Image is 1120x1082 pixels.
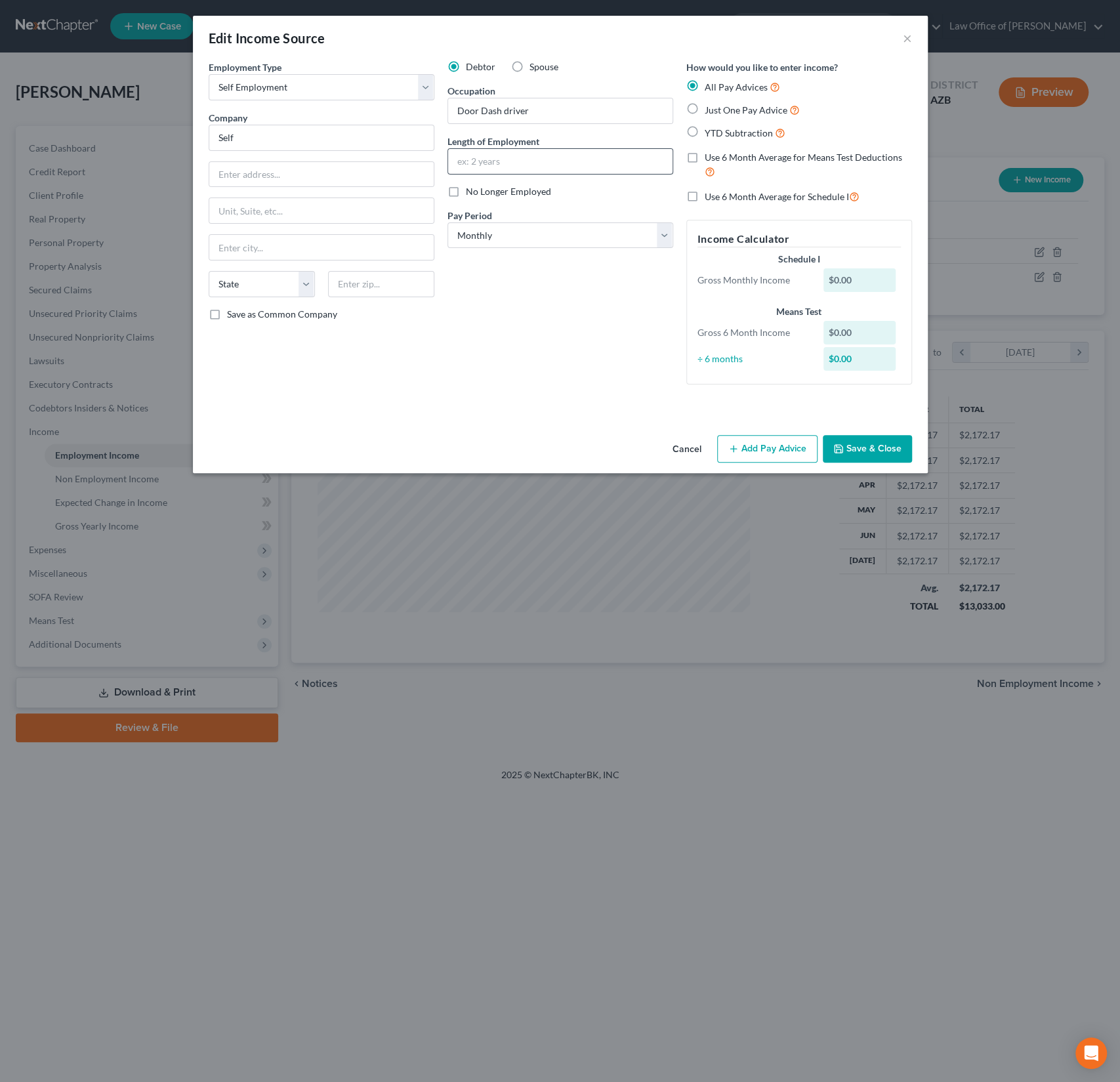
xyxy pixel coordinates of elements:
h5: Income Calculator [697,231,901,247]
div: Means Test [697,305,901,318]
button: Add Pay Advice [717,435,818,463]
span: Spouse [529,61,558,72]
input: Enter address... [209,162,434,187]
div: Gross Monthly Income [691,274,818,287]
div: Gross 6 Month Income [691,326,818,339]
div: $0.00 [823,321,896,344]
input: -- [448,98,673,123]
span: Pay Period [447,210,492,221]
label: Length of Employment [447,135,539,148]
span: Use 6 Month Average for Schedule I [705,191,849,202]
input: Unit, Suite, etc... [209,198,434,223]
span: Just One Pay Advice [705,104,787,115]
span: No Longer Employed [466,186,551,197]
div: ÷ 6 months [691,352,818,365]
span: Company [209,112,247,123]
div: Open Intercom Messenger [1075,1037,1107,1069]
span: Employment Type [209,62,281,73]
div: $0.00 [823,347,896,371]
input: ex: 2 years [448,149,673,174]
span: Save as Common Company [227,308,337,320]
label: How would you like to enter income? [686,60,838,74]
button: Cancel [662,436,712,463]
label: Occupation [447,84,495,98]
div: Edit Income Source [209,29,325,47]
input: Search company by name... [209,125,434,151]
input: Enter zip... [328,271,434,297]
span: Use 6 Month Average for Means Test Deductions [705,152,902,163]
button: × [903,30,912,46]
span: All Pay Advices [705,81,768,93]
span: Debtor [466,61,495,72]
span: YTD Subtraction [705,127,773,138]
button: Save & Close [823,435,912,463]
div: $0.00 [823,268,896,292]
input: Enter city... [209,235,434,260]
div: Schedule I [697,253,901,266]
